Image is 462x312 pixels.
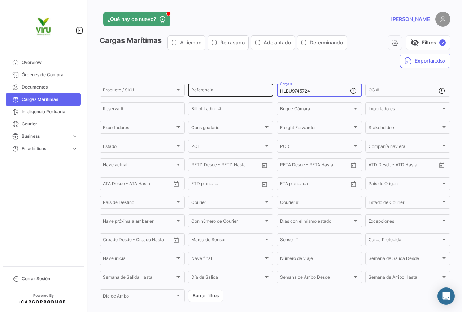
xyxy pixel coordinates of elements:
button: Borrar filtros [188,290,223,302]
span: Estado [103,145,175,150]
img: viru.png [25,9,61,45]
a: Inteligencia Portuaria [6,106,81,118]
button: ¿Qué hay de nuevo? [103,12,170,26]
input: Hasta [298,163,331,168]
span: expand_more [71,133,78,140]
a: Cargas Marítimas [6,93,81,106]
input: Desde [280,163,293,168]
span: Nave actual [103,163,175,168]
button: A tiempo [168,36,205,50]
input: Hasta [298,182,331,187]
span: Courier [22,121,78,127]
a: Documentos [6,81,81,93]
span: Nave final [191,257,263,262]
button: visibility_offFiltros✓ [406,35,450,50]
span: Documentos [22,84,78,90]
button: Adelantado [251,36,295,50]
span: Órdenes de Compra [22,72,78,78]
span: Nave próxima a arribar en [103,220,175,225]
span: POD [280,145,352,150]
span: Semana de Arribo Desde [280,276,352,281]
span: ✓ [439,39,446,46]
button: Retrasado [208,36,248,50]
span: POL [191,145,263,150]
span: Producto / SKU [103,89,175,94]
a: Overview [6,56,81,69]
span: A tiempo [180,39,201,46]
span: Con número de Courier [191,220,263,225]
span: Consignatario [191,126,263,131]
span: País de Origen [369,182,441,187]
span: Semana de Arribo Hasta [369,276,441,281]
span: Inteligencia Portuaria [22,108,78,115]
input: Creado Desde [103,238,132,243]
button: Open calendar [171,235,182,245]
span: Exportadores [103,126,175,131]
span: Día de Salida [191,276,263,281]
button: Open calendar [348,160,359,171]
span: Estado de Courier [369,201,441,206]
span: Compañía naviera [369,145,441,150]
input: Hasta [209,163,242,168]
input: Desde [191,163,204,168]
span: Día de Arribo [103,295,175,300]
span: Días con el mismo estado [280,220,352,225]
button: Open calendar [348,179,359,189]
button: Open calendar [171,179,182,189]
span: País de Destino [103,201,175,206]
a: Órdenes de Compra [6,69,81,81]
span: Semana de Salida Hasta [103,276,175,281]
span: Estadísticas [22,145,69,152]
span: Courier [191,201,263,206]
span: visibility_off [410,38,419,47]
span: Semana de Salida Desde [369,257,441,262]
div: Abrir Intercom Messenger [437,287,455,305]
span: Importadores [369,107,441,112]
span: Marca de Sensor [191,238,263,243]
h3: Cargas Marítimas [100,35,349,50]
span: Stakeholders [369,126,441,131]
button: Open calendar [436,160,447,171]
span: Buque Cámara [280,107,352,112]
input: ATD Desde [369,163,391,168]
span: Adelantado [263,39,291,46]
input: ATA Hasta [130,182,162,187]
span: expand_more [71,145,78,152]
img: placeholder-user.png [435,12,450,27]
span: Excepciones [369,220,441,225]
span: Freight Forwarder [280,126,352,131]
span: ¿Qué hay de nuevo? [108,16,156,23]
span: Nave inicial [103,257,175,262]
input: Hasta [209,182,242,187]
span: Carga Protegida [369,238,441,243]
span: Cargas Marítimas [22,96,78,103]
input: Desde [191,182,204,187]
button: Open calendar [259,160,270,171]
a: Courier [6,118,81,130]
button: Determinando [297,36,346,50]
span: Retrasado [220,39,245,46]
button: Exportar.xlsx [400,54,450,68]
span: [PERSON_NAME] [391,16,432,23]
input: Desde [280,182,293,187]
button: Open calendar [259,179,270,189]
span: Cerrar Sesión [22,275,78,282]
input: Creado Hasta [137,238,169,243]
span: Determinando [310,39,343,46]
input: ATA Desde [103,182,125,187]
span: Overview [22,59,78,66]
span: Business [22,133,69,140]
input: ATD Hasta [396,163,429,168]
